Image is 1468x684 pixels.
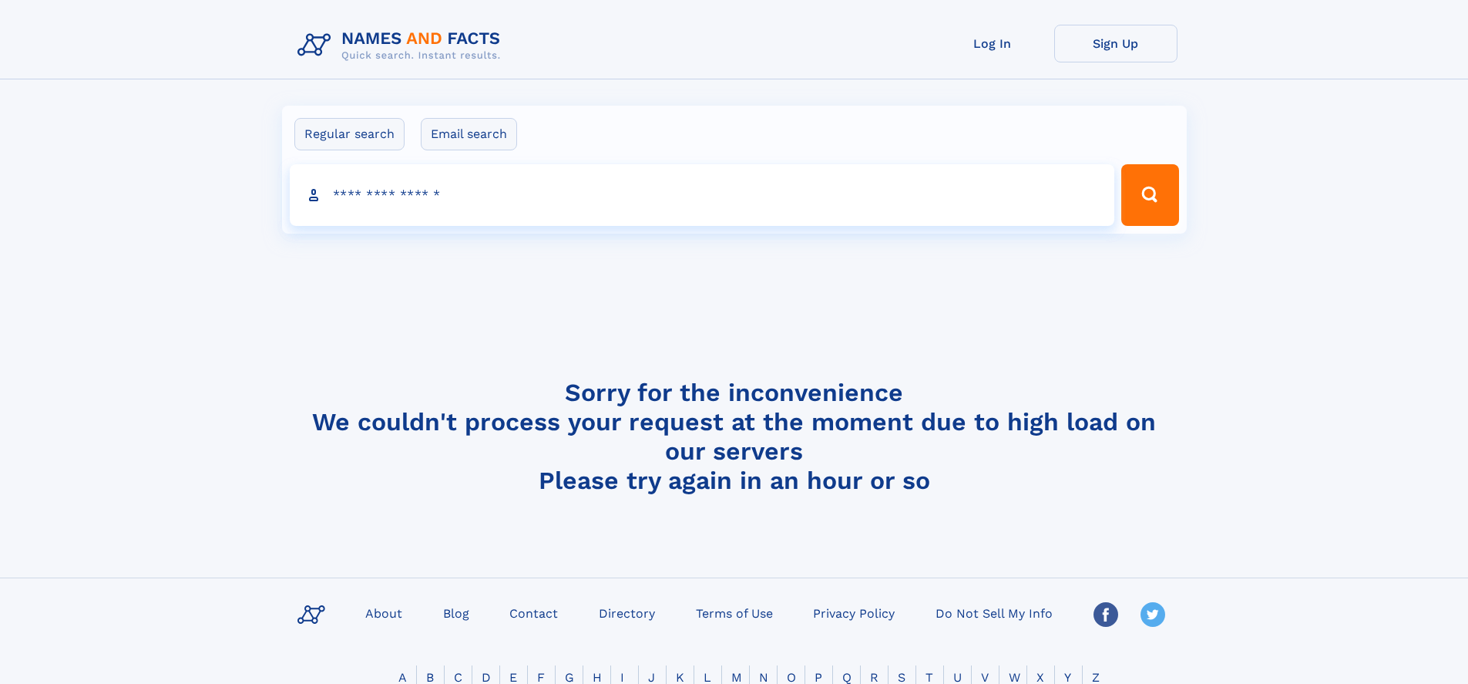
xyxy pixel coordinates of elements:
input: search input [290,164,1115,226]
a: Log In [931,25,1054,62]
h4: Sorry for the inconvenience We couldn't process your request at the moment due to high load on ou... [291,378,1177,495]
button: Search Button [1121,164,1178,226]
a: Blog [437,601,475,624]
a: About [359,601,408,624]
a: Contact [503,601,564,624]
img: Logo Names and Facts [291,25,513,66]
label: Regular search [294,118,405,150]
a: Terms of Use [690,601,779,624]
a: Do Not Sell My Info [929,601,1059,624]
a: Sign Up [1054,25,1177,62]
a: Directory [593,601,661,624]
a: Privacy Policy [807,601,901,624]
img: Facebook [1093,602,1118,627]
label: Email search [421,118,517,150]
img: Twitter [1140,602,1165,627]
